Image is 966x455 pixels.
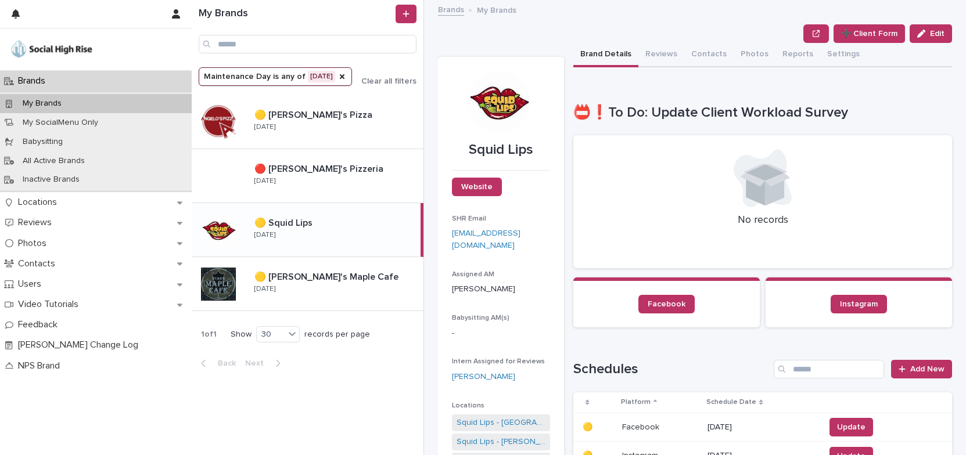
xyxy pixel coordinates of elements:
p: Locations [13,197,66,208]
span: Edit [930,30,945,38]
button: Brand Details [573,43,638,67]
span: Next [245,359,271,367]
p: Schedule Date [706,396,756,409]
a: Facebook [638,295,695,313]
a: [PERSON_NAME] [452,371,515,383]
span: ➕ Client Form [841,28,897,39]
a: Squid Lips - [PERSON_NAME] [457,436,545,448]
p: Photos [13,238,56,249]
p: 1 of 1 [192,320,226,349]
p: [PERSON_NAME] Change Log [13,340,148,351]
p: Contacts [13,258,64,269]
p: [DATE] [254,231,275,239]
button: Back [192,358,240,369]
span: Assigned AM [452,271,494,278]
button: Reviews [638,43,684,67]
p: Video Tutorials [13,299,88,310]
a: Add New [891,360,952,378]
p: 🟡 [PERSON_NAME]'s Pizza [254,107,375,121]
tr: 🟡🟡 FacebookFacebook [DATE]Update [573,413,952,442]
button: Settings [820,43,867,67]
span: Back [211,359,236,367]
p: [DATE] [254,123,275,131]
h1: My Brands [199,8,393,20]
h1: 📛❗To Do: Update Client Workload Survey [573,104,952,121]
span: SHR Email [452,215,486,222]
p: Feedback [13,319,67,330]
p: NPS Brand [13,360,69,371]
p: No records [587,214,938,227]
a: 🔴 [PERSON_NAME]'s Pizzeria🔴 [PERSON_NAME]'s Pizzeria [DATE] [192,149,423,203]
p: 🟡 [583,420,595,432]
a: 🟡 [PERSON_NAME]'s Maple Cafe🟡 [PERSON_NAME]'s Maple Cafe [DATE] [192,257,423,311]
p: Reviews [13,217,61,228]
button: Maintenance Day [199,67,352,86]
input: Search [774,360,884,378]
button: Update [829,418,873,436]
span: Add New [910,365,945,373]
p: All Active Brands [13,156,94,166]
button: Photos [734,43,775,67]
span: Intern Assigned for Reviews [452,358,545,365]
p: [DATE] [254,285,275,293]
button: Edit [910,24,952,43]
p: [DATE] [708,423,816,432]
a: Brands [438,2,464,16]
h1: Schedules [573,361,769,378]
button: Clear all filters [352,77,416,85]
p: Inactive Brands [13,175,89,185]
p: My Brands [13,99,71,109]
span: Facebook [648,300,685,308]
p: Facebook [622,420,662,432]
p: My SocialMenu Only [13,118,107,128]
p: 🔴 [PERSON_NAME]'s Pizzeria [254,161,386,175]
button: Reports [775,43,820,67]
p: Show [231,330,252,340]
span: Babysitting AM(s) [452,315,509,322]
a: Squid Lips - [GEOGRAPHIC_DATA] [457,417,545,429]
button: Next [240,358,290,369]
button: ➕ Client Form [834,24,905,43]
p: Platform [621,396,651,409]
p: Squid Lips [452,142,550,158]
input: Search [199,35,416,53]
p: 🟡 [PERSON_NAME]'s Maple Cafe [254,269,401,283]
a: 🟡 Squid Lips🟡 Squid Lips [DATE] [192,203,423,257]
a: [EMAIL_ADDRESS][DOMAIN_NAME] [452,229,520,250]
div: 30 [257,328,285,341]
a: Instagram [831,295,887,313]
span: Clear all filters [361,77,416,85]
span: Locations [452,402,484,409]
p: Users [13,279,51,290]
p: [DATE] [254,177,275,185]
p: records per page [304,330,370,340]
p: 🟡 Squid Lips [254,215,315,229]
p: - [452,327,550,340]
a: 🟡 [PERSON_NAME]'s Pizza🟡 [PERSON_NAME]'s Pizza [DATE] [192,95,423,149]
span: Website [461,183,493,191]
p: [PERSON_NAME] [452,283,550,295]
p: Brands [13,75,55,86]
span: Instagram [840,300,878,308]
button: Contacts [684,43,734,67]
a: Website [452,178,502,196]
img: o5DnuTxEQV6sW9jFYBBf [9,38,94,61]
p: Babysitting [13,137,72,147]
p: My Brands [477,3,516,16]
span: Update [837,421,866,433]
